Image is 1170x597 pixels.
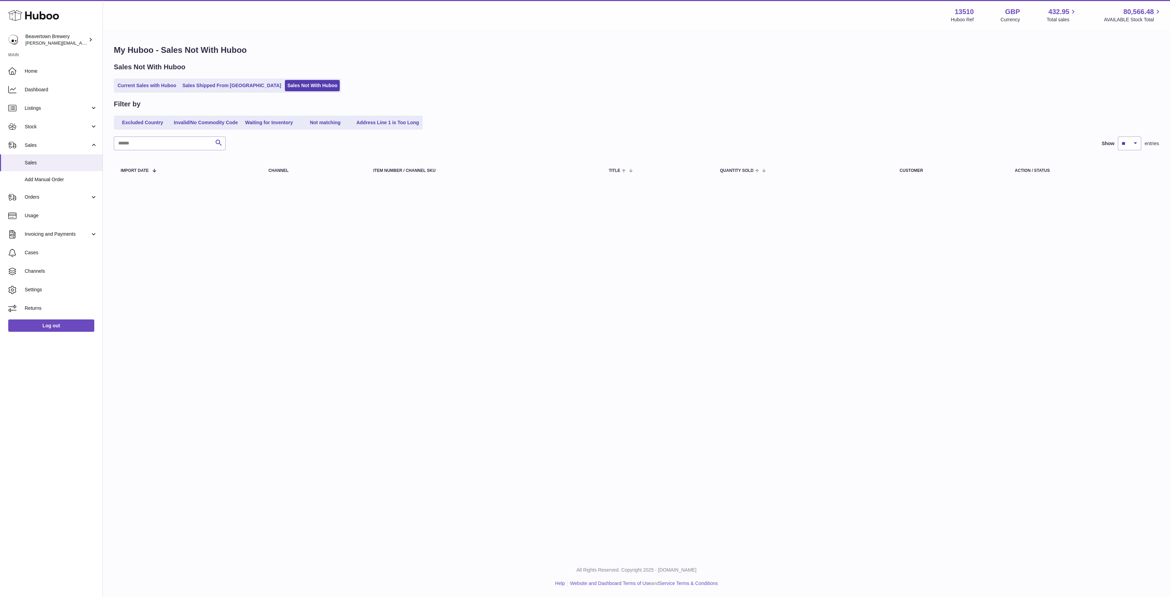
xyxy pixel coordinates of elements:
a: Excluded Country [115,117,170,128]
span: Add Manual Order [25,176,97,183]
h2: Sales Not With Huboo [114,62,185,72]
div: Action / Status [1015,168,1152,173]
span: Quantity Sold [720,168,753,173]
span: Dashboard [25,86,97,93]
span: 432.95 [1048,7,1069,16]
span: AVAILABLE Stock Total [1104,16,1162,23]
div: Beavertown Brewery [25,33,87,46]
img: Matthew.McCormack@beavertownbrewery.co.uk [8,35,19,45]
span: Usage [25,212,97,219]
span: 80,566.48 [1123,7,1154,16]
span: Cases [25,249,97,256]
span: Settings [25,286,97,293]
span: Returns [25,305,97,312]
a: 80,566.48 AVAILABLE Stock Total [1104,7,1162,23]
span: Total sales [1047,16,1077,23]
span: Sales [25,160,97,166]
a: Website and Dashboard Terms of Use [570,581,651,586]
div: Customer [900,168,1001,173]
div: Item Number / Channel SKU [373,168,595,173]
a: Not matching [298,117,353,128]
span: Sales [25,142,90,149]
span: Invoicing and Payments [25,231,90,237]
strong: 13510 [955,7,974,16]
a: Log out [8,319,94,332]
a: Waiting for Inventory [242,117,297,128]
a: Current Sales with Huboo [115,80,179,91]
strong: GBP [1005,7,1020,16]
span: Home [25,68,97,74]
a: 432.95 Total sales [1047,7,1077,23]
a: Sales Not With Huboo [285,80,340,91]
span: entries [1145,140,1159,147]
span: Listings [25,105,90,112]
label: Show [1102,140,1114,147]
h1: My Huboo - Sales Not With Huboo [114,45,1159,56]
div: Currency [1001,16,1020,23]
a: Sales Shipped From [GEOGRAPHIC_DATA] [180,80,284,91]
div: Huboo Ref [951,16,974,23]
a: Address Line 1 is Too Long [354,117,422,128]
span: Stock [25,124,90,130]
div: Channel [268,168,360,173]
span: Channels [25,268,97,274]
span: Title [609,168,620,173]
li: and [568,580,718,587]
h2: Filter by [114,99,141,109]
span: Orders [25,194,90,200]
p: All Rights Reserved. Copyright 2025 - [DOMAIN_NAME] [108,567,1165,573]
span: Import date [121,168,149,173]
a: Help [555,581,565,586]
a: Invalid/No Commodity Code [171,117,240,128]
span: [PERSON_NAME][EMAIL_ADDRESS][PERSON_NAME][DOMAIN_NAME] [25,40,174,46]
a: Service Terms & Conditions [659,581,718,586]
